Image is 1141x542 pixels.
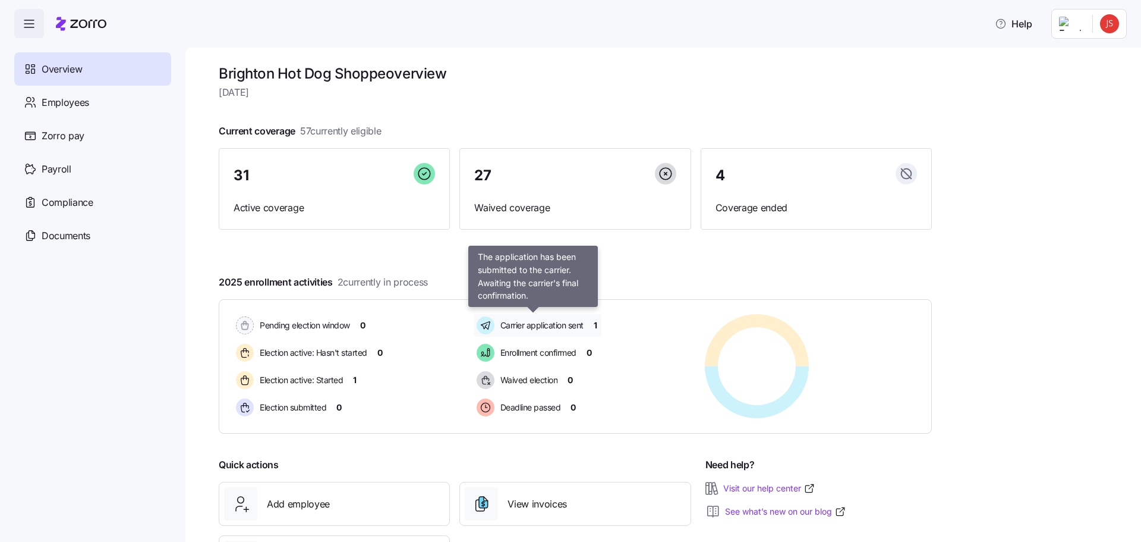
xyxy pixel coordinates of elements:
[14,152,171,186] a: Payroll
[14,186,171,219] a: Compliance
[14,52,171,86] a: Overview
[360,319,365,331] span: 0
[42,129,84,143] span: Zorro pay
[42,228,90,243] span: Documents
[219,124,382,139] span: Current coverage
[219,275,428,290] span: 2025 enrollment activities
[219,85,932,100] span: [DATE]
[568,374,573,386] span: 0
[1100,14,1119,33] img: dabd418a90e87b974ad9e4d6da1f3d74
[300,124,382,139] span: 57 currently eligible
[723,483,815,494] a: Visit our help center
[474,200,676,215] span: Waived coverage
[497,319,584,331] span: Carrier application sent
[497,347,576,359] span: Enrollment confirmed
[219,64,932,83] h1: Brighton Hot Dog Shoppe overview
[42,162,71,177] span: Payroll
[256,347,367,359] span: Election active: Hasn't started
[14,219,171,252] a: Documents
[508,497,567,512] span: View invoices
[725,506,846,518] a: See what’s new on our blog
[14,119,171,152] a: Zorro pay
[716,168,725,183] span: 4
[497,374,558,386] span: Waived election
[716,200,917,215] span: Coverage ended
[336,402,342,413] span: 0
[42,195,93,210] span: Compliance
[353,374,357,386] span: 1
[234,200,435,215] span: Active coverage
[256,319,350,331] span: Pending election window
[377,347,383,359] span: 0
[234,168,248,183] span: 31
[474,168,491,183] span: 27
[267,497,330,512] span: Add employee
[985,12,1042,36] button: Help
[42,62,82,77] span: Overview
[497,402,561,413] span: Deadline passed
[256,374,343,386] span: Election active: Started
[705,458,755,472] span: Need help?
[219,458,279,472] span: Quick actions
[338,275,428,290] span: 2 currently in process
[995,17,1032,31] span: Help
[587,347,592,359] span: 0
[594,319,597,331] span: 1
[1059,17,1083,31] img: Employer logo
[42,95,89,110] span: Employees
[14,86,171,119] a: Employees
[570,402,576,413] span: 0
[256,402,326,413] span: Election submitted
